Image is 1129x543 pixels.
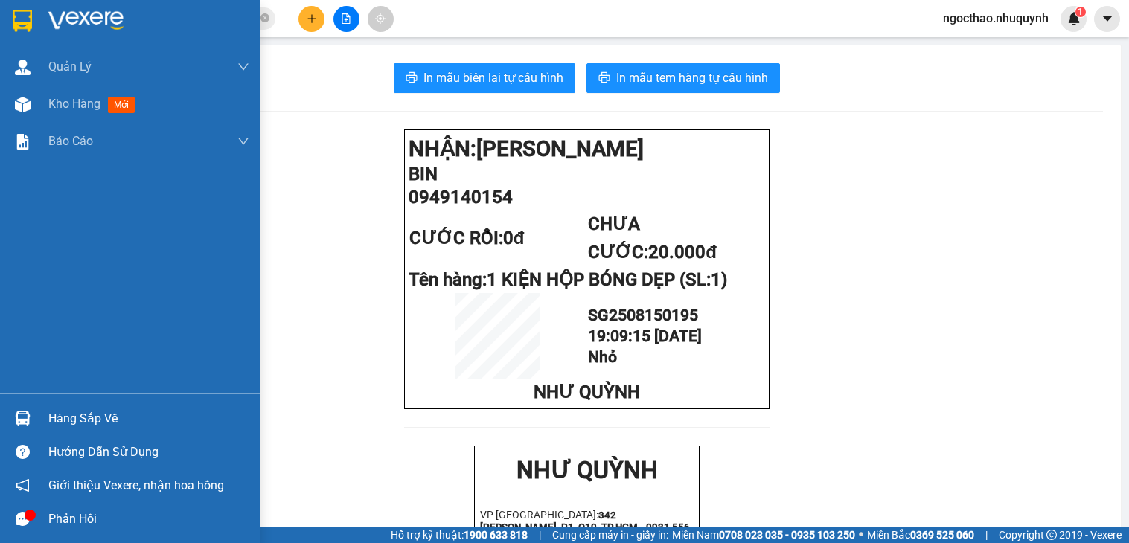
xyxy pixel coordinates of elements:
span: close-circle [260,13,269,22]
span: | [539,527,541,543]
span: 1 [1078,7,1083,17]
span: NHƯ QUỲNH [534,382,640,402]
strong: 0708 023 035 - 0935 103 250 [719,529,855,541]
span: 1) [711,269,727,290]
button: printerIn mẫu tem hàng tự cấu hình [586,63,780,93]
span: message [16,512,30,526]
button: file-add [333,6,359,32]
strong: NHƯ QUỲNH [516,456,658,484]
strong: 0369 525 060 [910,529,974,541]
span: copyright [1046,530,1057,540]
span: CƯỚC RỒI: [409,228,525,248]
img: warehouse-icon [15,60,31,75]
strong: NHẬN: [409,136,644,161]
img: icon-new-feature [1067,12,1081,25]
div: Hướng dẫn sử dụng [48,441,249,463]
button: aim [368,6,394,32]
sup: 1 [1075,7,1086,17]
span: 0949140154 [409,187,513,208]
span: ngocthao.nhuquynh [931,9,1061,28]
span: ⚪️ [859,532,863,538]
span: 0đ [503,228,525,248]
span: Kho hàng [48,97,100,111]
span: Giới thiệu Vexere, nhận hoa hồng [48,476,224,495]
span: Hỗ trợ kỹ thuật: [391,527,528,543]
span: Nhỏ [588,347,617,366]
span: 1 KIỆN HỘP BÓNG DẸP (SL: [487,269,727,290]
span: Miền Nam [672,527,855,543]
span: SG2508150195 [588,306,698,324]
span: close-circle [260,12,269,26]
span: question-circle [16,445,30,459]
img: solution-icon [15,134,31,150]
span: Miền Bắc [867,527,974,543]
span: | [985,527,988,543]
button: caret-down [1094,6,1120,32]
button: printerIn mẫu biên lai tự cấu hình [394,63,575,93]
button: plus [298,6,324,32]
span: down [237,61,249,73]
span: BIN [409,164,438,184]
span: In mẫu biên lai tự cấu hình [423,68,563,87]
span: CHƯA CƯỚC: [588,213,717,263]
strong: 1900 633 818 [464,529,528,541]
span: plus [307,13,317,24]
span: 19:09:15 [DATE] [588,327,702,345]
div: Hàng sắp về [48,408,249,430]
span: Quản Lý [48,57,92,76]
span: mới [108,97,135,113]
span: [PERSON_NAME] [476,136,644,161]
span: down [237,135,249,147]
span: file-add [341,13,351,24]
span: printer [406,71,418,86]
span: printer [598,71,610,86]
span: notification [16,478,30,492]
span: aim [375,13,386,24]
div: Phản hồi [48,508,249,530]
img: logo-vxr [13,10,32,32]
img: warehouse-icon [15,97,31,112]
span: In mẫu tem hàng tự cấu hình [616,68,768,87]
span: 20.000đ [648,242,717,263]
img: warehouse-icon [15,411,31,426]
span: Báo cáo [48,132,93,150]
span: caret-down [1101,12,1114,25]
span: Cung cấp máy in - giấy in: [552,527,668,543]
span: Tên hàng: [409,269,727,290]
